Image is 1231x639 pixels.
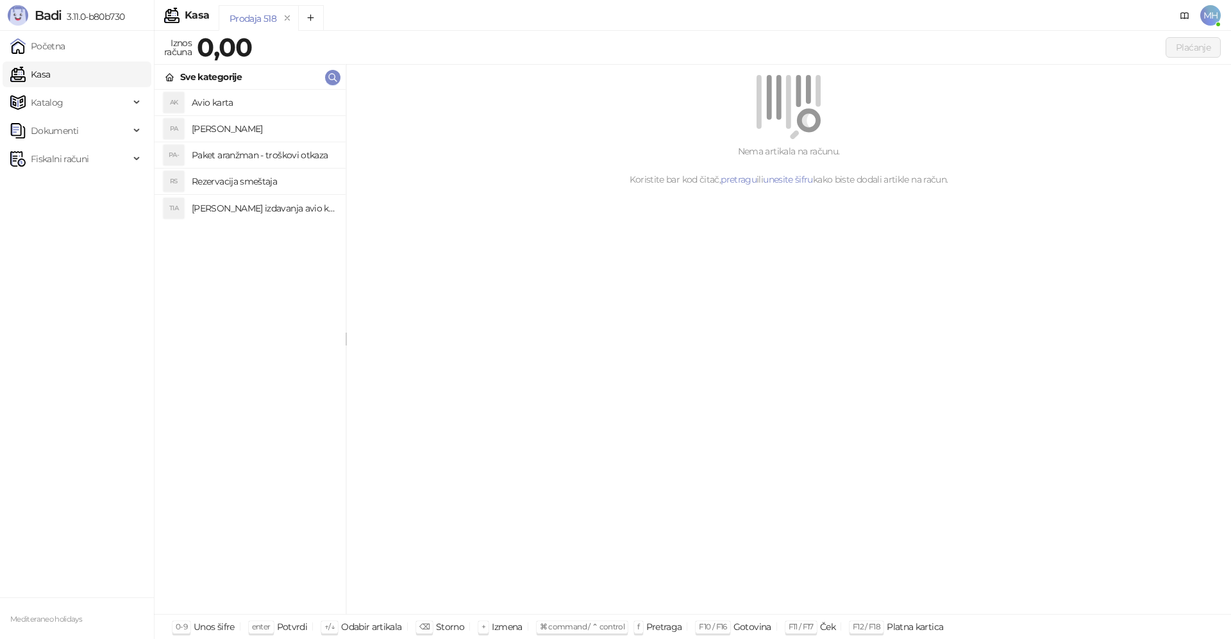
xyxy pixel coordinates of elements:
small: Mediteraneo holidays [10,615,82,624]
div: Odabir artikala [341,618,401,635]
div: Nema artikala na računu. Koristite bar kod čitač, ili kako biste dodali artikle na račun. [362,144,1216,187]
div: AK [163,92,184,113]
div: Ček [820,618,835,635]
strong: 0,00 [197,31,252,63]
span: + [482,622,485,631]
button: remove [279,13,296,24]
span: MH [1200,5,1221,26]
button: Add tab [298,5,324,31]
a: Dokumentacija [1175,5,1195,26]
div: Sve kategorije [180,70,242,84]
span: ⌘ command / ⌃ control [540,622,625,631]
span: F10 / F16 [699,622,726,631]
h4: [PERSON_NAME] izdavanja avio karta [192,198,335,219]
div: Storno [436,618,464,635]
span: 3.11.0-b80b730 [62,11,124,22]
div: Iznos računa [162,35,194,60]
div: Izmena [492,618,522,635]
span: F12 / F18 [853,622,880,631]
img: Logo [8,5,28,26]
a: Početna [10,33,65,59]
div: TIA [163,198,184,219]
div: RS [163,171,184,192]
div: Platna kartica [887,618,943,635]
span: ↑/↓ [324,622,335,631]
span: Katalog [31,90,63,115]
span: Fiskalni računi [31,146,88,172]
span: F11 / F17 [789,622,814,631]
span: Dokumenti [31,118,78,144]
span: 0-9 [176,622,187,631]
div: PA [163,119,184,139]
a: Kasa [10,62,50,87]
h4: Rezervacija smeštaja [192,171,335,192]
h4: Avio karta [192,92,335,113]
a: unesite šifru [763,174,813,185]
div: Unos šifre [194,618,235,635]
h4: [PERSON_NAME] [192,119,335,139]
button: Plaćanje [1166,37,1221,58]
span: ⌫ [419,622,430,631]
div: Potvrdi [277,618,308,635]
div: Prodaja 518 [230,12,276,26]
h4: Paket aranžman - troškovi otkaza [192,145,335,165]
div: PA- [163,145,184,165]
span: enter [252,622,271,631]
div: Gotovina [733,618,771,635]
div: Kasa [185,10,209,21]
div: Pretraga [646,618,682,635]
a: pretragu [721,174,757,185]
span: f [637,622,639,631]
div: grid [155,90,346,614]
span: Badi [35,8,62,23]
